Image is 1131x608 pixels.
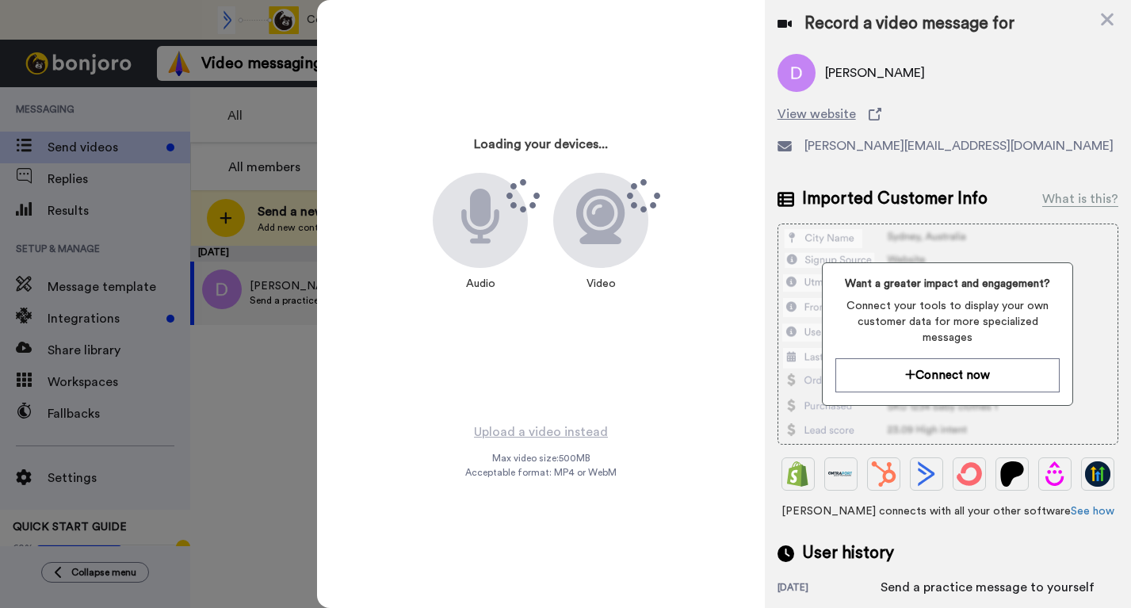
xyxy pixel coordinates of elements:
div: Audio [458,268,503,300]
button: Connect now [835,358,1060,392]
img: ConvertKit [957,461,982,487]
img: Shopify [785,461,811,487]
img: Hubspot [871,461,896,487]
h3: Loading your devices... [474,138,608,152]
span: Connect your tools to display your own customer data for more specialized messages [835,298,1060,346]
div: Video [579,268,624,300]
span: [PERSON_NAME][EMAIL_ADDRESS][DOMAIN_NAME] [804,136,1114,155]
span: Acceptable format: MP4 or WebM [465,466,617,479]
img: GoHighLevel [1085,461,1110,487]
button: Upload a video instead [469,422,613,442]
a: See how [1071,506,1114,517]
div: [DATE] [778,581,881,597]
img: Ontraport [828,461,854,487]
img: Patreon [999,461,1025,487]
span: [PERSON_NAME] connects with all your other software [778,503,1118,519]
span: Imported Customer Info [802,187,988,211]
img: ActiveCampaign [914,461,939,487]
span: User history [802,541,894,565]
img: Drip [1042,461,1068,487]
span: Want a greater impact and engagement? [835,276,1060,292]
div: Send a practice message to yourself [881,578,1095,597]
div: What is this? [1042,189,1118,208]
span: Max video size: 500 MB [491,452,590,465]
